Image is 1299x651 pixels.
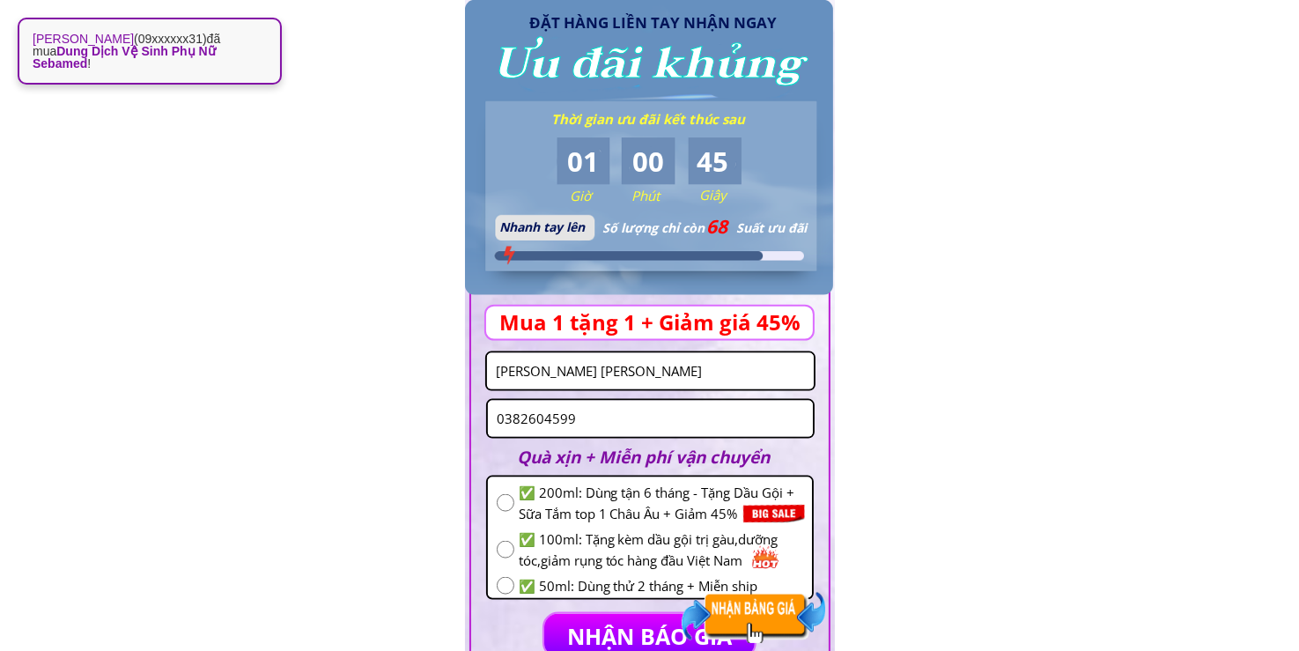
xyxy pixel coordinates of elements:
[33,44,216,70] span: Dung Dịch Vệ Sinh Phụ Nữ Sebamed
[493,30,804,99] h3: Ưu đãi khủng
[699,184,766,205] h3: Giây
[529,11,793,34] h3: ĐẶT HÀNG LIỀN TAY NHẬN NGAY
[518,444,794,470] h2: Quà xịn + Miễn phí vận chuyển
[492,401,808,437] input: Số điện thoại:
[519,575,803,596] span: ✅ 50ml: Dùng thử 2 tháng + Miễn ship
[602,219,807,236] span: Số lượng chỉ còn Suất ưu đãi
[138,32,203,46] span: 09xxxxxx31
[491,353,809,389] input: Họ và Tên:
[33,33,267,70] p: ( ) đã mua !
[631,185,698,206] h3: Phút
[570,185,637,206] h3: Giờ
[519,529,803,571] span: ✅ 100ml: Tặng kèm dầu gội trị gàu,dưỡng tóc,giảm rụng tóc hàng đầu Việt Nam
[708,215,728,238] span: 68
[33,32,134,46] strong: [PERSON_NAME]
[499,218,585,235] span: Nhanh tay lên
[519,482,803,524] span: ✅ 200ml: Dùng tận 6 tháng - Tặng Dầu Gội + Sữa Tắm top 1 Châu Âu + Giảm 45%
[551,108,758,129] h3: Thời gian ưu đãi kết thúc sau
[500,306,827,339] h3: Mua 1 tặng 1 + Giảm giá 45%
